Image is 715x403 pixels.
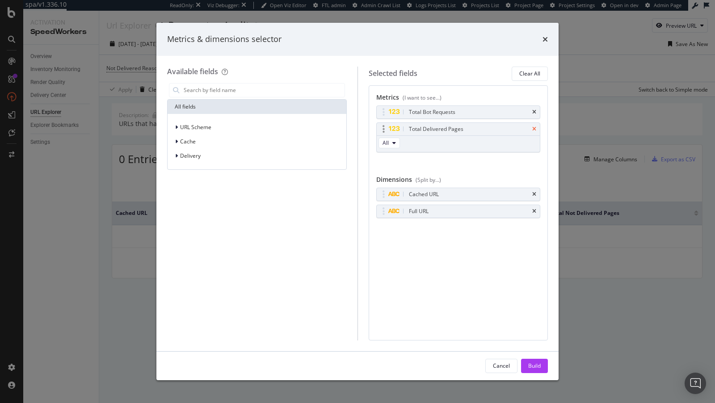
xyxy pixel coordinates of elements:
span: Cache [180,138,196,145]
button: All [379,138,400,148]
span: Delivery [180,152,201,160]
div: Metrics [376,93,541,105]
div: All fields [168,100,346,114]
div: Clear All [519,70,540,77]
div: times [532,209,536,214]
div: Build [528,362,541,369]
div: Selected fields [369,68,417,79]
div: (Split by...) [416,176,441,184]
span: URL Scheme [180,123,211,131]
div: Total Delivered PagestimesAll [376,122,541,152]
input: Search by field name [183,84,345,97]
div: Metrics & dimensions selector [167,34,282,45]
div: times [532,126,536,132]
div: Available fields [167,67,218,76]
div: times [532,192,536,197]
div: times [543,34,548,45]
div: Dimensions [376,175,541,188]
div: Full URL [409,207,429,216]
div: Total Bot Requests [409,108,455,117]
div: Open Intercom Messenger [685,373,706,394]
div: Cached URLtimes [376,188,541,201]
div: (I want to see...) [403,94,442,101]
div: Full URLtimes [376,205,541,218]
div: times [532,109,536,115]
div: Cached URL [409,190,439,199]
div: modal [156,23,559,380]
button: Clear All [512,67,548,81]
button: Cancel [485,359,517,373]
div: Cancel [493,362,510,369]
span: All [383,139,389,147]
div: Total Delivered Pages [409,125,463,134]
button: Build [521,359,548,373]
div: Total Bot Requeststimes [376,105,541,119]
